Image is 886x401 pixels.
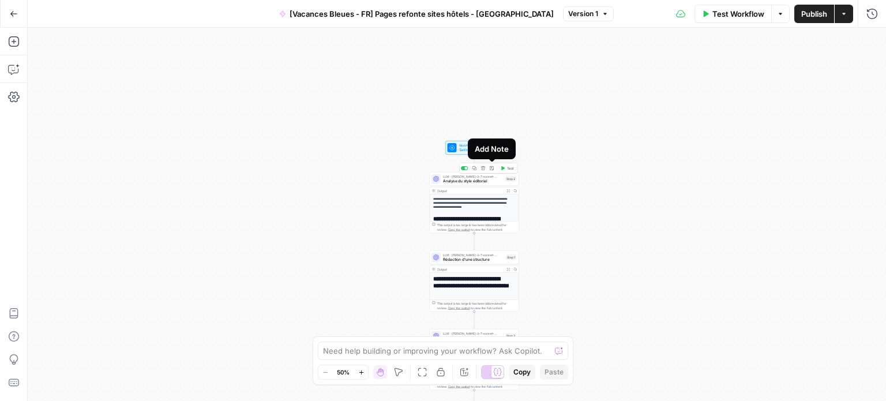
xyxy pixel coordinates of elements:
[443,335,503,341] span: Rédaction de l'article
[694,5,771,23] button: Test Workflow
[430,250,519,312] div: LLM · [PERSON_NAME]-3-7-sonnet-20250219Rédaction d'une structureStep 1Output**** **** **** **** *...
[459,143,488,148] span: Workflow
[272,5,561,23] button: [Vacances Bleues - FR] Pages refonte sites hôtels - [GEOGRAPHIC_DATA]
[430,172,519,233] div: LLM · [PERSON_NAME]-3-7-sonnet-20250219Analyse du style éditorialStep 2TestOutput**** **** **** *...
[474,233,475,250] g: Edge from step_2 to step_1
[545,367,564,377] span: Paste
[801,8,827,20] span: Publish
[443,331,503,336] span: LLM · [PERSON_NAME]-3-7-sonnet-20250219
[509,365,535,380] button: Copy
[443,174,503,179] span: LLM · [PERSON_NAME]-3-7-sonnet-20250219
[513,367,531,377] span: Copy
[794,5,834,23] button: Publish
[437,189,503,193] div: Output
[474,312,475,328] g: Edge from step_1 to step_3
[437,301,516,310] div: This output is too large & has been abbreviated for review. to view the full content.
[337,368,350,377] span: 50%
[459,147,488,153] span: Set Inputs
[443,257,504,263] span: Rédaction d'une structure
[505,333,516,339] div: Step 3
[540,365,568,380] button: Paste
[506,255,516,260] div: Step 1
[430,329,519,390] div: LLM · [PERSON_NAME]-3-7-sonnet-20250219Rédaction de l'articleStep 3Output**** **** **** **** ****...
[430,141,519,155] div: WorkflowSet InputsInputs
[490,145,501,151] div: Inputs
[712,8,764,20] span: Test Workflow
[443,178,503,184] span: Analyse du style éditorial
[563,6,614,21] button: Version 1
[505,177,516,182] div: Step 2
[443,253,504,257] span: LLM · [PERSON_NAME]-3-7-sonnet-20250219
[437,223,516,232] div: This output is too large & has been abbreviated for review. to view the full content.
[474,155,475,171] g: Edge from start to step_2
[448,385,470,388] span: Copy the output
[290,8,554,20] span: [Vacances Bleues - FR] Pages refonte sites hôtels - [GEOGRAPHIC_DATA]
[437,267,503,272] div: Output
[448,306,470,310] span: Copy the output
[448,228,470,231] span: Copy the output
[568,9,598,19] span: Version 1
